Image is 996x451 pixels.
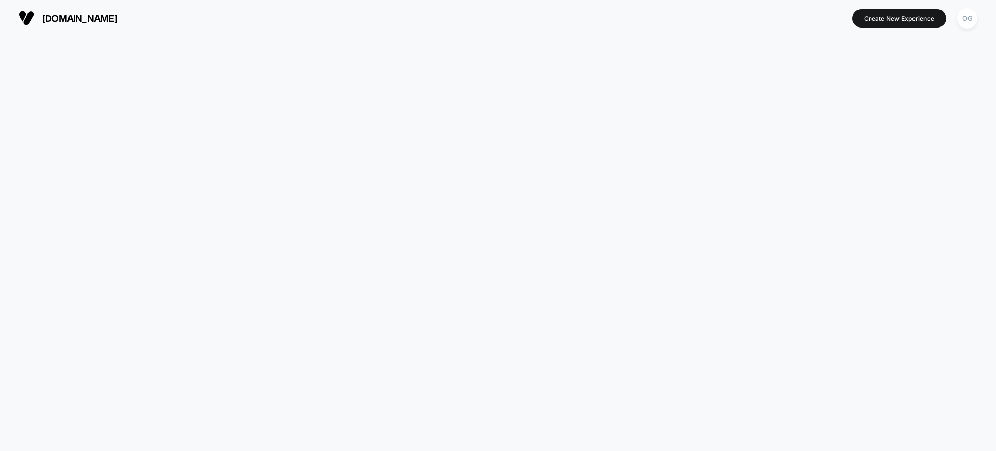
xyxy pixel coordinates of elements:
img: Visually logo [19,10,34,26]
button: Create New Experience [852,9,946,28]
div: OG [957,8,977,29]
span: [DOMAIN_NAME] [42,13,117,24]
button: OG [954,8,980,29]
button: [DOMAIN_NAME] [16,10,120,26]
